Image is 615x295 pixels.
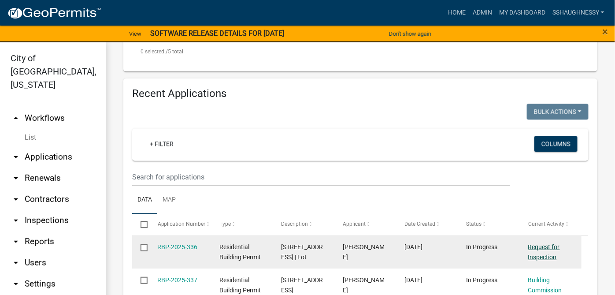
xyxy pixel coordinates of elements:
i: arrow_drop_down [11,194,21,205]
span: × [603,26,608,38]
button: Columns [534,136,578,152]
span: 822 Watt St | Lot [281,243,323,261]
h4: Recent Applications [132,87,589,100]
span: 0 selected / [141,49,168,55]
a: Home [445,4,469,21]
datatable-header-cell: Applicant [334,214,396,235]
span: 09/09/2025 [405,243,423,250]
i: arrow_drop_down [11,236,21,247]
button: Bulk Actions [527,104,589,119]
a: Admin [469,4,496,21]
button: Close [603,26,608,37]
button: Don't show again [385,26,435,41]
span: In Progress [467,276,498,284]
i: arrow_drop_down [11,258,21,268]
a: Request for Inspection [528,243,560,261]
a: + Filter [143,136,181,152]
a: My Dashboard [496,4,549,21]
span: 09/09/2025 [405,276,423,284]
datatable-header-cell: Type [211,214,273,235]
datatable-header-cell: Description [273,214,334,235]
datatable-header-cell: Status [458,214,520,235]
a: RBP-2025-336 [158,243,198,250]
span: In Progress [467,243,498,250]
span: Residential Building Permit [219,243,261,261]
i: arrow_drop_down [11,215,21,226]
span: Application Number [158,221,206,227]
datatable-header-cell: Select [132,214,149,235]
span: Description [281,221,308,227]
i: arrow_drop_up [11,113,21,123]
input: Search for applications [132,168,510,186]
datatable-header-cell: Date Created [396,214,458,235]
datatable-header-cell: Current Activity [520,214,582,235]
span: Patricia Petersen [343,243,385,261]
span: Status [467,221,482,227]
a: Map [157,186,181,214]
i: arrow_drop_down [11,279,21,289]
span: Applicant [343,221,366,227]
span: Current Activity [528,221,565,227]
strong: SOFTWARE RELEASE DETAILS FOR [DATE] [150,29,284,37]
div: 5 total [132,41,589,63]
a: RBP-2025-337 [158,276,198,284]
span: Type [219,221,231,227]
a: View [126,26,145,41]
i: arrow_drop_down [11,152,21,162]
a: sshaughnessy [549,4,608,21]
datatable-header-cell: Application Number [149,214,211,235]
a: Data [132,186,157,214]
span: Shayne Berry [343,276,385,294]
span: Residential Building Permit [219,276,261,294]
span: Date Created [405,221,436,227]
i: arrow_drop_down [11,173,21,183]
